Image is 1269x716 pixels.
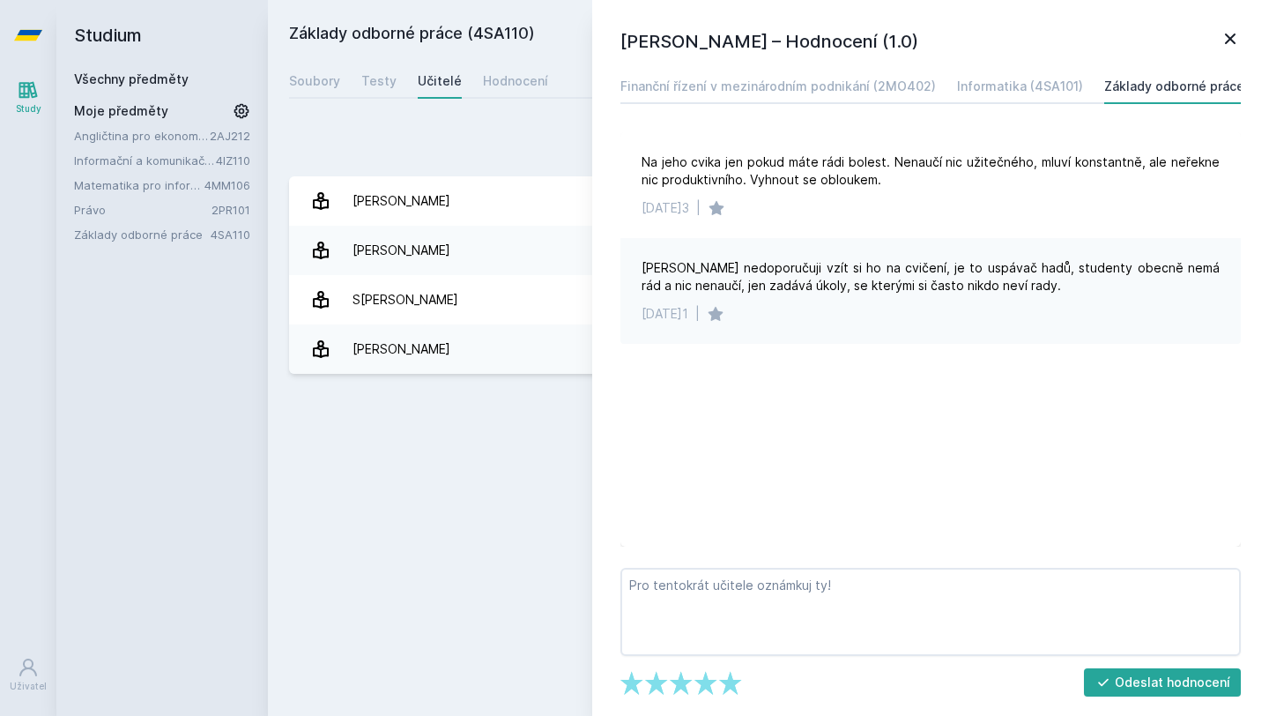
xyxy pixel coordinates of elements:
[642,259,1220,295] div: [PERSON_NAME] nedoporučuji vzít si ho na cvičení, je to uspávač hadů, studenty obecně nemá rád a ...
[74,226,211,243] a: Základy odborné práce
[418,72,462,90] div: Učitelé
[4,648,53,702] a: Uživatel
[289,275,1248,324] a: S[PERSON_NAME] 2 hodnocení 1.0
[642,305,688,323] div: [DATE]1
[361,72,397,90] div: Testy
[352,183,450,219] div: [PERSON_NAME]
[289,226,1248,275] a: [PERSON_NAME] 2 hodnocení 4.5
[483,72,548,90] div: Hodnocení
[696,199,701,217] div: |
[74,127,210,145] a: Angličtina pro ekonomická studia 2 (B2/C1)
[216,153,250,168] a: 4IZ110
[210,129,250,143] a: 2AJ212
[361,63,397,99] a: Testy
[289,63,340,99] a: Soubory
[4,71,53,124] a: Study
[289,72,340,90] div: Soubory
[16,102,41,116] div: Study
[695,305,700,323] div: |
[352,282,458,317] div: S[PERSON_NAME]
[211,203,250,217] a: 2PR101
[642,199,689,217] div: [DATE]3
[352,332,450,367] div: [PERSON_NAME]
[10,680,47,693] div: Uživatel
[418,63,462,99] a: Učitelé
[289,176,1248,226] a: [PERSON_NAME] 4 hodnocení 4.3
[642,153,1220,189] div: Na jeho cvika jen pokud máte rádi bolest. Nenaučí nic užitečného, mluví konstantně, ale neřekne n...
[74,102,168,120] span: Moje předměty
[211,227,250,242] a: 4SA110
[483,63,548,99] a: Hodnocení
[74,71,189,86] a: Všechny předměty
[289,21,1045,49] h2: Základy odborné práce (4SA110)
[74,176,204,194] a: Matematika pro informatiky
[289,324,1248,374] a: [PERSON_NAME] 1 hodnocení 4.0
[204,178,250,192] a: 4MM106
[74,201,211,219] a: Právo
[352,233,450,268] div: [PERSON_NAME]
[74,152,216,169] a: Informační a komunikační technologie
